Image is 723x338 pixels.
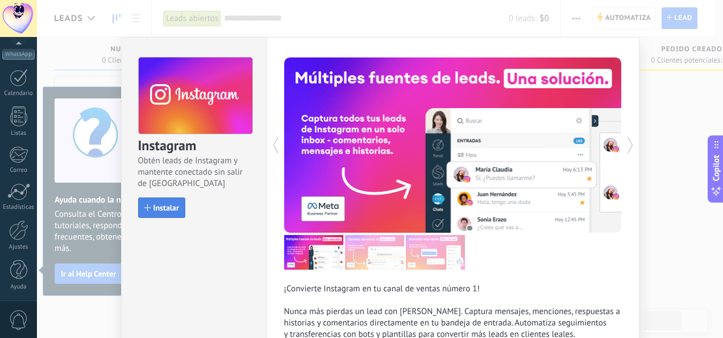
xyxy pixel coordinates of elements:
img: com_instagram_tour_2_es.png [345,235,404,270]
div: Ayuda [2,283,35,291]
div: WhatsApp [2,49,35,60]
div: Listas [2,130,35,137]
span: Copilot [710,155,722,182]
img: com_instagram_tour_1_es.png [284,235,343,270]
div: Ajustes [2,244,35,251]
h3: Instagram [138,137,252,155]
span: Obtén leads de Instagram y mantente conectado sin salir de [GEOGRAPHIC_DATA] [138,155,252,189]
span: Instalar [153,204,179,212]
div: Calendario [2,90,35,97]
div: Correo [2,167,35,174]
img: com_instagram_tour_3_es.png [406,235,465,270]
button: Instalar [138,197,185,218]
div: Estadísticas [2,204,35,211]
